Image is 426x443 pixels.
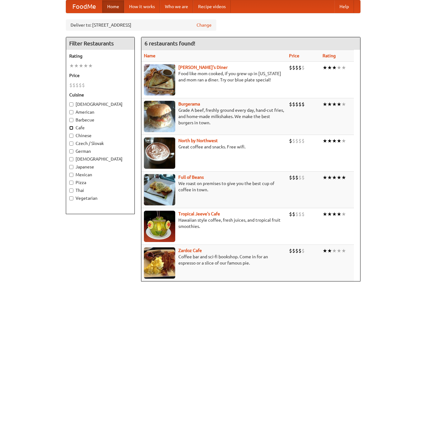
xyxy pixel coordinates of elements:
[289,64,292,71] li: $
[295,64,298,71] li: $
[144,174,175,205] img: beans.jpg
[332,211,337,218] li: ★
[295,101,298,108] li: $
[337,211,341,218] li: ★
[178,248,202,253] a: Zardoz Cafe
[178,101,200,106] a: Burgerama
[323,53,336,58] a: Rating
[298,174,302,181] li: $
[327,247,332,254] li: ★
[69,179,131,186] label: Pizza
[124,0,160,13] a: How it works
[337,101,341,108] li: ★
[337,247,341,254] li: ★
[323,101,327,108] li: ★
[289,247,292,254] li: $
[72,82,76,89] li: $
[82,82,85,89] li: $
[341,101,346,108] li: ★
[79,62,83,69] li: ★
[69,172,131,178] label: Mexican
[69,109,131,115] label: American
[178,138,218,143] a: North by Northwest
[298,101,302,108] li: $
[69,117,131,123] label: Barbecue
[289,53,299,58] a: Price
[292,211,295,218] li: $
[69,195,131,201] label: Vegetarian
[69,101,131,107] label: [DEMOGRAPHIC_DATA]
[178,65,228,70] b: [PERSON_NAME]'s Diner
[69,126,73,130] input: Cafe
[144,70,284,83] p: Food like mom cooked, if you grew up in [US_STATE] and mom ran a diner. Try our blue plate special!
[144,64,175,95] img: sallys.jpg
[160,0,193,13] a: Who we are
[292,174,295,181] li: $
[69,156,131,162] label: [DEMOGRAPHIC_DATA]
[69,142,73,146] input: Czech / Slovak
[302,211,305,218] li: $
[334,0,354,13] a: Help
[332,174,337,181] li: ★
[69,125,131,131] label: Cafe
[69,149,73,153] input: German
[327,64,332,71] li: ★
[292,137,295,144] li: $
[323,174,327,181] li: ★
[144,217,284,229] p: Hawaiian style coffee, fresh juices, and tropical fruit smoothies.
[332,101,337,108] li: ★
[145,40,195,46] ng-pluralize: 6 restaurants found!
[69,196,73,200] input: Vegetarian
[74,62,79,69] li: ★
[323,247,327,254] li: ★
[69,134,73,138] input: Chinese
[341,211,346,218] li: ★
[341,137,346,144] li: ★
[289,211,292,218] li: $
[144,180,284,193] p: We roast on premises to give you the best cup of coffee in town.
[69,132,131,139] label: Chinese
[289,174,292,181] li: $
[292,101,295,108] li: $
[289,137,292,144] li: $
[144,247,175,279] img: zardoz.jpg
[302,101,305,108] li: $
[302,137,305,144] li: $
[144,137,175,169] img: north.jpg
[327,211,332,218] li: ★
[66,19,216,31] div: Deliver to: [STREET_ADDRESS]
[337,137,341,144] li: ★
[323,137,327,144] li: ★
[295,247,298,254] li: $
[69,173,73,177] input: Mexican
[295,137,298,144] li: $
[178,175,204,180] a: Full of Beans
[323,211,327,218] li: ★
[298,211,302,218] li: $
[295,211,298,218] li: $
[69,157,73,161] input: [DEMOGRAPHIC_DATA]
[69,188,73,193] input: Thai
[327,174,332,181] li: ★
[341,247,346,254] li: ★
[302,174,305,181] li: $
[341,174,346,181] li: ★
[83,62,88,69] li: ★
[66,37,134,50] h4: Filter Restaurants
[298,64,302,71] li: $
[327,137,332,144] li: ★
[332,247,337,254] li: ★
[66,0,102,13] a: FoodMe
[298,137,302,144] li: $
[88,62,93,69] li: ★
[337,174,341,181] li: ★
[76,82,79,89] li: $
[302,64,305,71] li: $
[144,107,284,126] p: Grade A beef, freshly ground every day, hand-cut fries, and home-made milkshakes. We make the bes...
[337,64,341,71] li: ★
[69,165,73,169] input: Japanese
[69,118,73,122] input: Barbecue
